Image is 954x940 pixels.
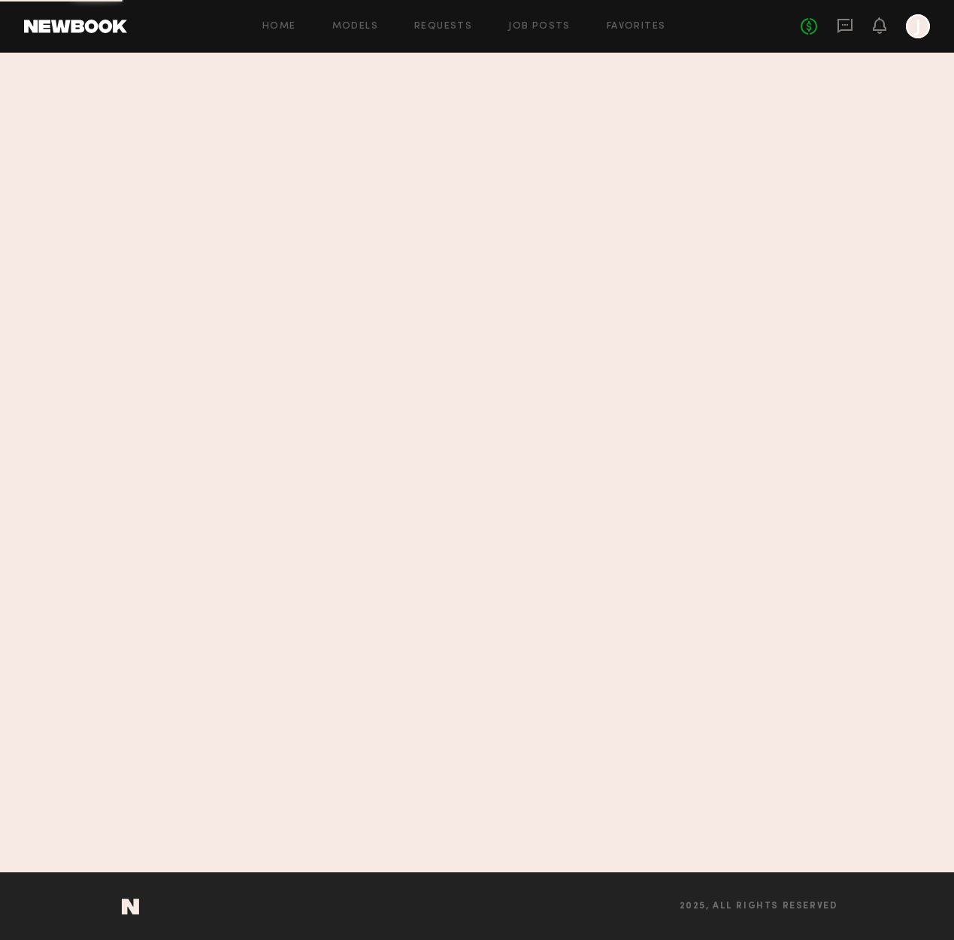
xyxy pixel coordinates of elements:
span: 2025, all rights reserved [680,902,838,911]
a: J [906,14,930,38]
a: Job Posts [508,22,571,32]
a: Home [262,22,296,32]
a: Favorites [607,22,666,32]
a: Requests [414,22,472,32]
a: Models [332,22,378,32]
